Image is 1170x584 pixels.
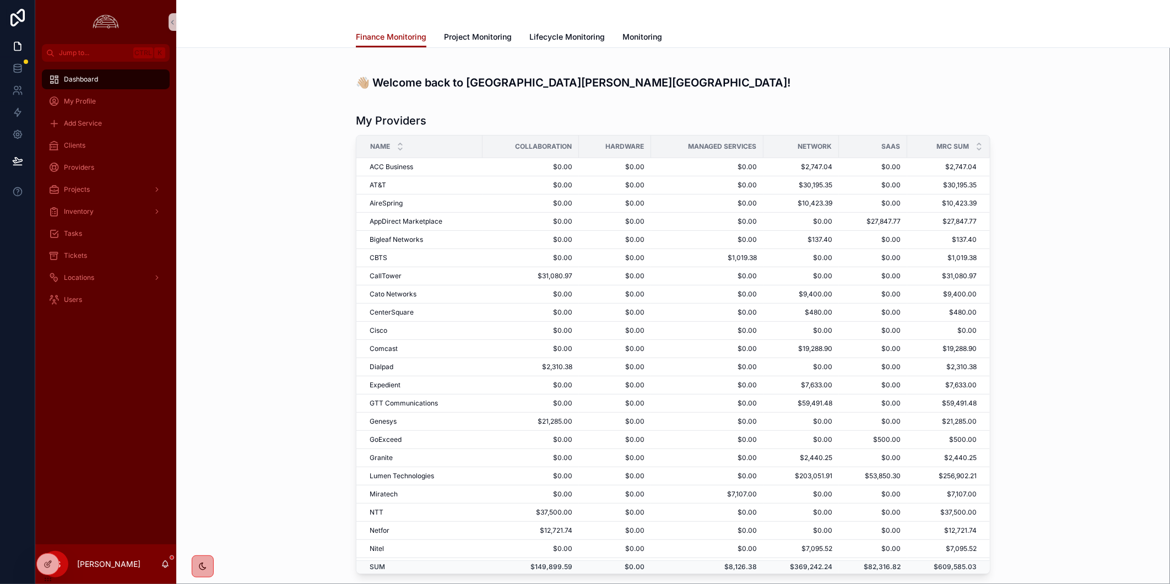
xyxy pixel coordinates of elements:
td: $2,440.25 [907,449,990,467]
a: Clients [42,136,170,155]
td: Genesys [356,413,483,431]
td: $0.00 [651,522,763,540]
h1: My Providers [356,113,426,128]
td: $8,126.38 [651,560,763,574]
td: $0.00 [651,504,763,522]
a: Project Monitoring [444,27,512,49]
td: $0.00 [579,304,651,322]
span: SaaS [881,142,900,151]
td: $0.00 [579,394,651,413]
td: $0.00 [579,358,651,376]
td: $7,095.52 [763,540,839,558]
td: $0.00 [483,540,579,558]
td: $0.00 [483,249,579,267]
td: $0.00 [839,449,907,467]
td: $0.00 [651,285,763,304]
td: $12,721.74 [483,522,579,540]
td: PanTerra Networks [356,558,483,576]
td: Miratech [356,485,483,504]
td: $480.00 [907,304,990,322]
td: Granite [356,449,483,467]
span: Lifecycle Monitoring [529,31,605,42]
td: Comcast [356,340,483,358]
td: $0.00 [483,449,579,467]
td: $7,107.00 [907,485,990,504]
td: $480.00 [763,304,839,322]
td: $7,633.00 [763,376,839,394]
span: Dashboard [64,75,98,84]
td: $0.00 [579,485,651,504]
td: $0.00 [579,322,651,340]
button: Jump to...CtrlK [42,44,170,62]
td: $256,902.21 [907,467,990,485]
td: $0.00 [763,249,839,267]
td: $0.00 [579,267,651,285]
td: Cisco [356,322,483,340]
td: Nitel [356,540,483,558]
td: $0.00 [579,504,651,522]
td: $500.00 [839,431,907,449]
span: Clients [64,141,85,150]
td: $0.00 [839,340,907,358]
td: AireSpring [356,194,483,213]
td: $0.00 [839,358,907,376]
td: $137.40 [763,231,839,249]
td: $59,491.48 [907,394,990,413]
td: $0.00 [651,304,763,322]
td: $0.00 [483,285,579,304]
span: My Profile [64,97,96,106]
td: $27,847.77 [839,213,907,231]
td: $0.00 [651,413,763,431]
p: [PERSON_NAME] [77,559,140,570]
a: Dashboard [42,69,170,89]
span: Monitoring [622,31,662,42]
td: $0.00 [483,467,579,485]
td: $19,288.90 [907,340,990,358]
td: $1,019.38 [907,249,990,267]
a: Finance Monitoring [356,27,426,48]
a: Add Service [42,113,170,133]
span: Add Service [64,119,102,128]
td: $0.00 [651,322,763,340]
td: $0.00 [763,522,839,540]
td: $31,080.97 [907,267,990,285]
span: Hardware [605,142,644,151]
td: $0.00 [839,158,907,176]
td: $0.00 [483,213,579,231]
span: Ctrl [133,47,153,58]
td: $9,400.00 [907,285,990,304]
td: $0.00 [651,194,763,213]
td: CallTower [356,267,483,285]
td: CenterSquare [356,304,483,322]
td: $137.40 [907,231,990,249]
a: Providers [42,158,170,177]
td: $0.00 [651,540,763,558]
td: $0.00 [651,213,763,231]
td: $0.00 [839,304,907,322]
td: $0.00 [483,340,579,358]
td: $45,000.00 [907,558,990,576]
a: Projects [42,180,170,199]
td: $0.00 [483,231,579,249]
td: Dialpad [356,358,483,376]
td: $0.00 [839,285,907,304]
td: $0.00 [839,231,907,249]
img: App logo [90,13,122,31]
td: $0.00 [483,304,579,322]
td: $0.00 [763,485,839,504]
td: $30,195.35 [763,176,839,194]
td: $0.00 [483,322,579,340]
td: $31,080.97 [483,267,579,285]
td: $0.00 [763,213,839,231]
span: Finance Monitoring [356,31,426,42]
td: $10,423.39 [763,194,839,213]
td: $0.00 [579,213,651,231]
td: $12,721.74 [907,522,990,540]
td: $0.00 [579,540,651,558]
td: $0.00 [579,467,651,485]
a: Tasks [42,224,170,244]
td: $10,423.39 [907,194,990,213]
td: $2,747.04 [763,158,839,176]
span: Name [370,142,390,151]
td: $203,051.91 [763,467,839,485]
